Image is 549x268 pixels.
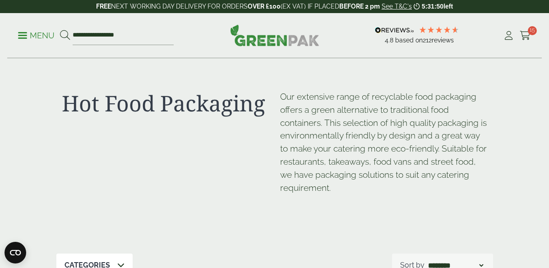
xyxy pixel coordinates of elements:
[432,37,454,44] span: reviews
[18,30,55,39] a: Menu
[230,24,319,46] img: GreenPak Supplies
[62,90,269,116] h1: Hot Food Packaging
[520,29,531,42] a: 15
[96,3,111,10] strong: FREE
[443,3,453,10] span: left
[382,3,412,10] a: See T&C's
[280,90,488,194] p: Our extensive range of recyclable food packaging offers a green alternative to traditional food c...
[423,37,432,44] span: 212
[5,242,26,263] button: Open CMP widget
[375,27,414,33] img: REVIEWS.io
[419,26,459,34] div: 4.79 Stars
[339,3,380,10] strong: BEFORE 2 pm
[248,3,281,10] strong: OVER £100
[18,30,55,41] p: Menu
[395,37,423,44] span: Based on
[528,26,537,35] span: 15
[503,31,514,40] i: My Account
[520,31,531,40] i: Cart
[385,37,395,44] span: 4.8
[422,3,443,10] span: 5:31:50
[280,202,281,203] p: [URL][DOMAIN_NAME]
